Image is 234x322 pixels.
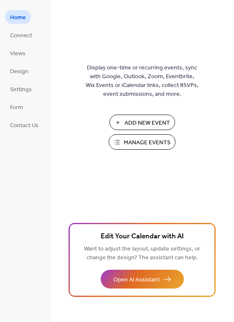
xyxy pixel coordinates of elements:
span: Views [10,49,25,58]
a: Form [5,100,28,114]
button: Open AI Assistant [101,270,184,289]
span: Open AI Assistant [113,276,160,284]
span: Want to adjust the layout, update settings, or change the design? The assistant can help. [84,243,200,263]
span: Design [10,67,28,76]
span: Settings [10,85,32,94]
button: Add New Event [109,115,175,130]
span: Edit Your Calendar with AI [101,231,184,243]
a: Home [5,10,31,24]
button: Manage Events [109,134,175,150]
a: Design [5,64,33,78]
a: Contact Us [5,118,43,132]
span: Form [10,103,23,112]
span: Display one-time or recurring events, sync with Google, Outlook, Zoom, Eventbrite, Wix Events or ... [86,64,198,99]
span: Home [10,13,26,22]
span: Manage Events [124,138,170,147]
a: Connect [5,28,37,42]
span: Contact Us [10,121,38,130]
a: Views [5,46,31,60]
span: Add New Event [125,119,170,128]
span: Connect [10,31,32,40]
a: Settings [5,82,37,96]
